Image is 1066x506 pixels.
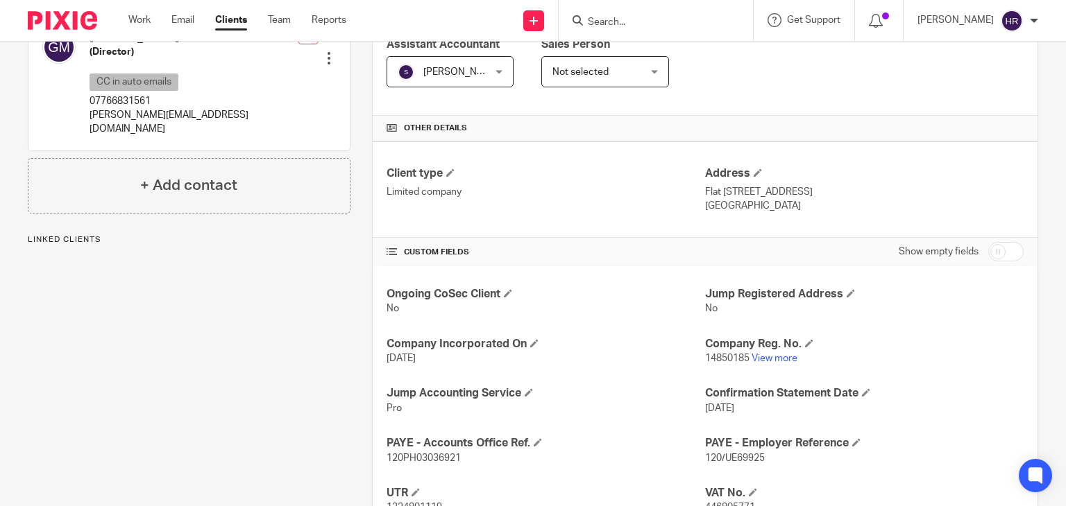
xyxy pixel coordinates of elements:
span: Assistant Accountant [387,39,500,50]
img: svg%3E [42,30,76,64]
p: 07766831561 [90,94,298,108]
a: Reports [312,13,346,27]
span: No [387,304,399,313]
h4: PAYE - Employer Reference [705,436,1024,451]
h4: Confirmation Statement Date [705,386,1024,401]
span: 120/UE69925 [705,453,765,463]
span: [DATE] [387,354,416,363]
h4: Address [705,166,1024,181]
p: [GEOGRAPHIC_DATA] [705,199,1024,213]
input: Search [586,17,711,29]
h4: PAYE - Accounts Office Ref. [387,436,705,451]
h4: Company Incorporated On [387,337,705,351]
h4: Jump Accounting Service [387,386,705,401]
h4: Jump Registered Address [705,287,1024,302]
label: Show empty fields [899,245,979,259]
img: svg%3E [1001,10,1023,32]
span: No [705,304,718,313]
a: Clients [215,13,247,27]
a: Work [128,13,151,27]
p: Limited company [387,185,705,199]
span: 14850185 [705,354,750,363]
span: Pro [387,403,402,413]
h4: Client type [387,166,705,181]
a: Team [268,13,291,27]
p: [PERSON_NAME] [917,13,994,27]
img: Pixie [28,11,97,30]
span: Not selected [552,67,609,77]
p: CC in auto emails [90,73,178,91]
h4: VAT No. [705,486,1024,500]
img: svg%3E [398,64,414,80]
h4: CUSTOM FIELDS [387,247,705,258]
h4: UTR [387,486,705,500]
span: [DATE] [705,403,734,413]
p: Flat [STREET_ADDRESS] [705,185,1024,199]
p: [PERSON_NAME][EMAIL_ADDRESS][DOMAIN_NAME] [90,108,298,137]
h5: (Director) [90,45,298,59]
span: Get Support [787,15,840,25]
span: Sales Person [541,39,610,50]
h4: Ongoing CoSec Client [387,287,705,302]
span: [PERSON_NAME] R [423,67,508,77]
a: View more [752,354,797,363]
span: Other details [404,123,467,134]
p: Linked clients [28,234,350,245]
span: 120PH03036921 [387,453,461,463]
a: Email [171,13,194,27]
h4: Company Reg. No. [705,337,1024,351]
h4: + Add contact [140,175,237,196]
